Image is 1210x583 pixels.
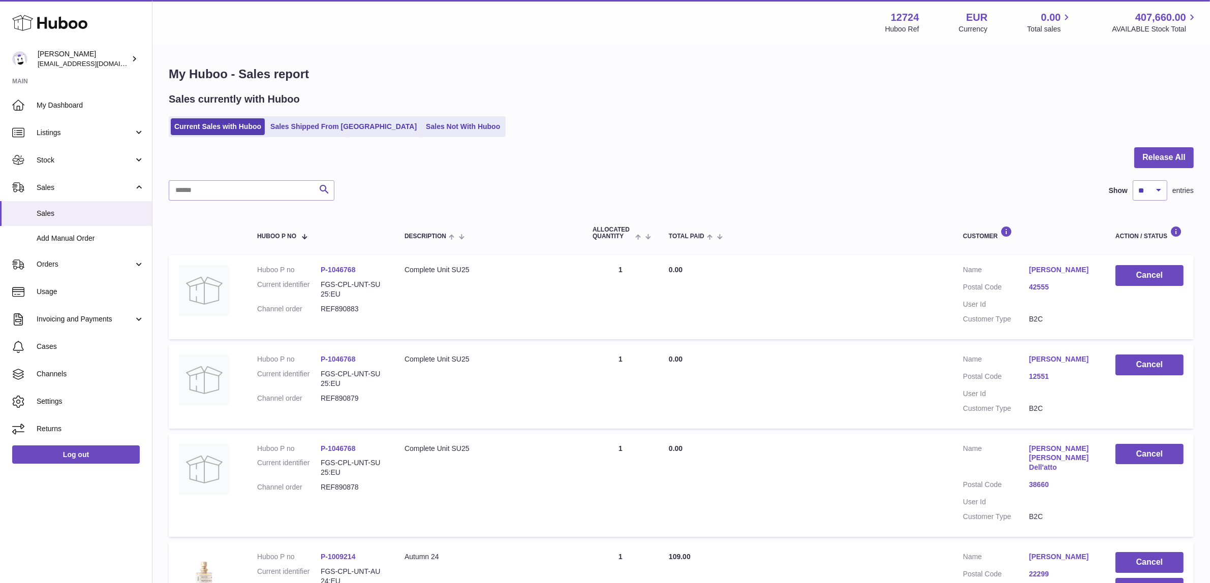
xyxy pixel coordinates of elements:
dd: REF890878 [321,482,384,492]
a: [PERSON_NAME] [PERSON_NAME] Dell'atto [1029,444,1095,473]
div: Complete Unit SU25 [405,265,572,275]
a: 22299 [1029,569,1095,579]
span: Add Manual Order [37,234,144,243]
dt: Postal Code [963,480,1029,492]
dt: Customer Type [963,404,1029,413]
img: no-photo.jpg [179,354,230,405]
span: 0.00 [1041,11,1061,24]
a: P-1046768 [321,444,356,452]
img: no-photo.jpg [179,265,230,316]
label: Show [1109,186,1128,196]
div: Customer [963,226,1095,240]
span: Cases [37,342,144,351]
dt: Current identifier [257,369,321,388]
td: 1 [582,255,659,339]
span: [EMAIL_ADDRESS][DOMAIN_NAME] [38,59,149,68]
div: [PERSON_NAME] [38,49,129,69]
a: [PERSON_NAME] [1029,552,1095,562]
dt: Name [963,444,1029,475]
dt: Customer Type [963,512,1029,522]
a: [PERSON_NAME] [1029,354,1095,364]
dd: B2C [1029,512,1095,522]
dd: FGS-CPL-UNT-SU25:EU [321,280,384,299]
td: 1 [582,434,659,537]
dt: Huboo P no [257,444,321,454]
dt: Current identifier [257,280,321,299]
dt: Huboo P no [257,552,321,562]
dd: B2C [1029,314,1095,324]
h2: Sales currently with Huboo [169,92,300,106]
dt: Huboo P no [257,265,321,275]
span: 407,660.00 [1135,11,1186,24]
dt: Current identifier [257,458,321,477]
span: Sales [37,183,134,192]
div: Autumn 24 [405,552,572,562]
span: AVAILABLE Stock Total [1112,24,1198,34]
button: Cancel [1115,552,1184,573]
dd: REF890883 [321,304,384,314]
strong: 12724 [891,11,919,24]
dt: Name [963,265,1029,277]
span: Total sales [1027,24,1072,34]
dd: B2C [1029,404,1095,413]
img: no-photo.jpg [179,444,230,495]
span: Total paid [669,233,704,240]
span: Huboo P no [257,233,296,240]
div: Action / Status [1115,226,1184,240]
span: Sales [37,209,144,218]
a: 38660 [1029,480,1095,490]
dt: Postal Code [963,282,1029,295]
span: Returns [37,424,144,434]
span: Stock [37,155,134,165]
a: P-1009214 [321,553,356,561]
span: My Dashboard [37,101,144,110]
span: Orders [37,260,134,269]
span: Invoicing and Payments [37,314,134,324]
div: Complete Unit SU25 [405,354,572,364]
dt: Postal Code [963,569,1029,581]
span: 0.00 [669,355,682,363]
a: [PERSON_NAME] [1029,265,1095,275]
dt: Name [963,552,1029,564]
span: Description [405,233,446,240]
a: Current Sales with Huboo [171,118,265,135]
dt: User Id [963,300,1029,309]
dt: Postal Code [963,372,1029,384]
div: Huboo Ref [885,24,919,34]
dt: Huboo P no [257,354,321,364]
a: 407,660.00 AVAILABLE Stock Total [1112,11,1198,34]
a: Sales Shipped From [GEOGRAPHIC_DATA] [267,118,420,135]
a: 42555 [1029,282,1095,292]
span: 0.00 [669,266,682,274]
span: Channels [37,369,144,379]
span: Settings [37,397,144,406]
span: ALLOCATED Quantity [593,226,633,240]
span: 109.00 [669,553,691,561]
button: Cancel [1115,265,1184,286]
a: P-1046768 [321,266,356,274]
dt: User Id [963,389,1029,399]
dd: REF890879 [321,394,384,403]
a: Sales Not With Huboo [422,118,504,135]
div: Complete Unit SU25 [405,444,572,454]
h1: My Huboo - Sales report [169,66,1194,82]
button: Cancel [1115,354,1184,375]
td: 1 [582,344,659,429]
a: P-1046768 [321,355,356,363]
dt: Name [963,354,1029,367]
dt: Channel order [257,394,321,403]
dt: User Id [963,497,1029,507]
dt: Customer Type [963,314,1029,324]
a: 0.00 Total sales [1027,11,1072,34]
button: Release All [1134,147,1194,168]
div: Currency [959,24,988,34]
dd: FGS-CPL-UNT-SU25:EU [321,458,384,477]
span: Usage [37,287,144,297]
dt: Channel order [257,482,321,492]
button: Cancel [1115,444,1184,465]
a: 12551 [1029,372,1095,381]
img: internalAdmin-12724@internal.huboo.com [12,51,27,67]
dt: Channel order [257,304,321,314]
strong: EUR [966,11,987,24]
span: 0.00 [669,444,682,452]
